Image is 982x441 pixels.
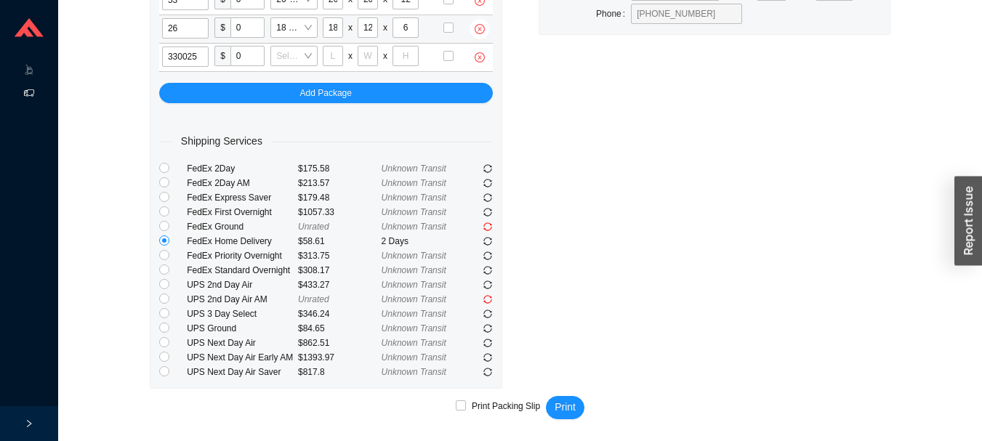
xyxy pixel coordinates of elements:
span: Unrated [298,294,329,304]
span: sync [483,164,492,173]
input: W [358,46,378,66]
button: Add Package [159,83,493,103]
div: UPS Next Day Air Saver [187,365,298,379]
div: 2 Days [382,234,465,248]
div: $308.17 [298,263,382,278]
div: FedEx First Overnight [187,205,298,219]
div: $433.27 [298,278,382,292]
span: Unknown Transit [382,338,446,348]
input: W [358,17,378,38]
div: $58.61 [298,234,382,248]
span: Unrated [298,222,329,232]
span: Unknown Transit [382,193,446,203]
div: FedEx Standard Overnight [187,263,298,278]
span: Unknown Transit [382,178,446,188]
label: Phone [596,4,631,24]
span: Print [555,399,576,416]
input: H [393,46,419,66]
input: H [393,17,419,38]
input: L [323,46,343,66]
div: FedEx Priority Overnight [187,248,298,263]
span: sync [483,237,492,246]
span: $ [214,46,230,66]
span: Unknown Transit [382,163,446,174]
div: UPS 3 Day Select [187,307,298,321]
div: UPS 2nd Day Air [187,278,298,292]
span: Unknown Transit [382,294,446,304]
div: $1057.33 [298,205,382,219]
span: Unknown Transit [382,367,446,377]
span: sync [483,309,492,318]
div: $817.8 [298,365,382,379]
span: Unknown Transit [382,222,446,232]
div: $346.24 [298,307,382,321]
span: Shipping Services [171,133,273,150]
span: Unknown Transit [382,251,446,261]
span: Unknown Transit [382,309,446,319]
div: $84.65 [298,321,382,336]
span: right [25,419,33,428]
div: FedEx 2Day AM [187,176,298,190]
span: sync [483,179,492,187]
div: FedEx Home Delivery [187,234,298,248]
span: close-circle [470,52,490,62]
input: L [323,17,343,38]
span: sync [483,295,492,304]
span: sync [483,208,492,217]
span: Unknown Transit [382,265,446,275]
span: sync [483,193,492,202]
span: sync [483,353,492,362]
span: sync [483,368,492,376]
span: close-circle [470,24,490,34]
div: $175.58 [298,161,382,176]
div: UPS Ground [187,321,298,336]
span: Unknown Transit [382,323,446,333]
span: sync [483,280,492,289]
span: 18 x 12 x 5 [276,18,311,37]
div: $313.75 [298,248,382,263]
button: Print [546,396,584,419]
span: sync [483,251,492,260]
div: FedEx Ground [187,219,298,234]
div: x [383,20,387,35]
span: sync [483,266,492,275]
div: UPS Next Day Air [187,336,298,350]
div: UPS 2nd Day Air AM [187,292,298,307]
button: close-circle [470,47,490,68]
div: $1393.97 [298,350,382,365]
span: Unknown Transit [382,352,446,363]
span: Print Packing Slip [466,399,546,413]
span: sync [483,339,492,347]
span: Add Package [300,86,352,100]
span: $ [214,17,230,38]
span: sync [483,324,492,333]
span: sync [483,222,492,231]
div: FedEx 2Day [187,161,298,176]
div: x [348,20,353,35]
span: Unknown Transit [382,207,446,217]
div: $179.48 [298,190,382,205]
div: $862.51 [298,336,382,350]
div: UPS Next Day Air Early AM [187,350,298,365]
div: x [348,49,353,63]
button: close-circle [470,19,490,39]
span: Unknown Transit [382,280,446,290]
div: FedEx Express Saver [187,190,298,205]
div: x [383,49,387,63]
div: $213.57 [298,176,382,190]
